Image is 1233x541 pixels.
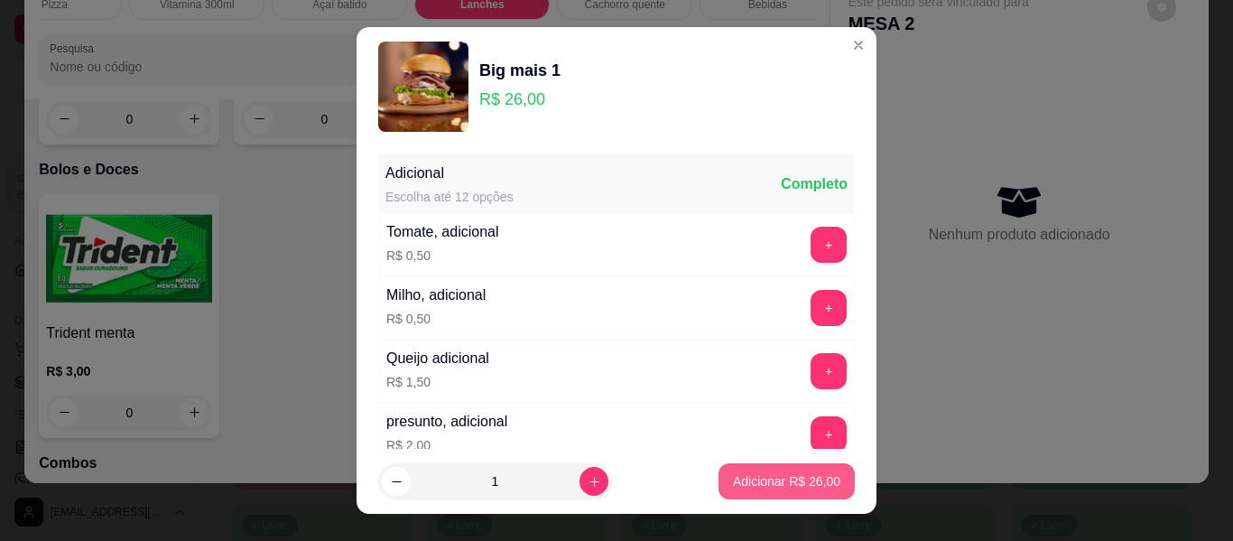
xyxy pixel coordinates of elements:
[811,353,847,389] button: add
[479,58,561,83] div: Big mais 1
[386,373,489,391] p: R$ 1,50
[386,411,507,433] div: presunto, adicional
[386,436,507,454] p: R$ 2,00
[811,227,847,263] button: add
[385,163,514,184] div: Adicional
[386,221,499,243] div: Tomate, adicional
[385,188,514,206] div: Escolha até 12 opções
[382,467,411,496] button: decrease-product-quantity
[386,348,489,369] div: Queijo adicional
[579,467,608,496] button: increase-product-quantity
[718,463,855,499] button: Adicionar R$ 26,00
[386,310,486,328] p: R$ 0,50
[733,472,840,490] p: Adicionar R$ 26,00
[811,416,847,452] button: add
[386,247,499,265] p: R$ 0,50
[479,87,561,112] p: R$ 26,00
[844,31,873,60] button: Close
[386,284,486,306] div: Milho, adicional
[781,173,848,195] div: Completo
[811,290,847,326] button: add
[378,42,468,132] img: product-image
